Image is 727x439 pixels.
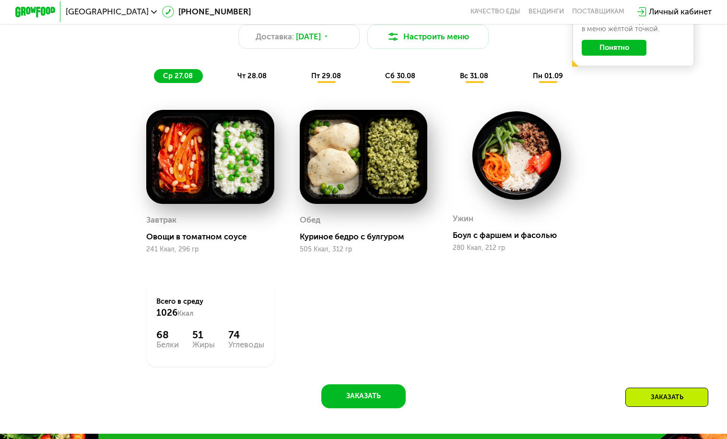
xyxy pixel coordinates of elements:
[300,246,428,253] div: 505 Ккал, 312 гр
[66,8,149,16] span: [GEOGRAPHIC_DATA]
[367,24,489,49] button: Настроить меню
[192,329,215,341] div: 51
[625,388,708,407] div: Заказать
[649,6,712,18] div: Личный кабинет
[453,244,581,252] div: 280 Ккал, 212 гр
[156,329,179,341] div: 68
[460,71,488,80] span: вс 31.08
[453,211,473,226] div: Ужин
[300,213,320,228] div: Обед
[162,6,251,18] a: [PHONE_NUMBER]
[453,230,589,240] div: Боул с фаршем и фасолью
[163,71,193,80] span: ср 27.08
[237,71,267,80] span: чт 28.08
[533,71,563,80] span: пн 01.09
[192,341,215,349] div: Жиры
[582,18,685,32] div: Заменённые блюда пометили в меню жёлтой точкой.
[156,341,179,349] div: Белки
[385,71,415,80] span: сб 30.08
[300,232,436,242] div: Куриное бедро с булгуром
[228,341,264,349] div: Углеводы
[146,213,176,228] div: Завтрак
[582,40,647,56] button: Понятно
[470,8,520,16] a: Качество еды
[228,329,264,341] div: 74
[311,71,341,80] span: пт 29.08
[296,31,321,43] span: [DATE]
[528,8,564,16] a: Вендинги
[572,8,624,16] div: поставщикам
[256,31,294,43] span: Доставка:
[177,309,193,318] span: Ккал
[146,246,274,253] div: 241 Ккал, 296 гр
[321,384,405,409] button: Заказать
[156,307,177,318] span: 1026
[156,297,264,319] div: Всего в среду
[146,232,282,242] div: Овощи в томатном соусе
